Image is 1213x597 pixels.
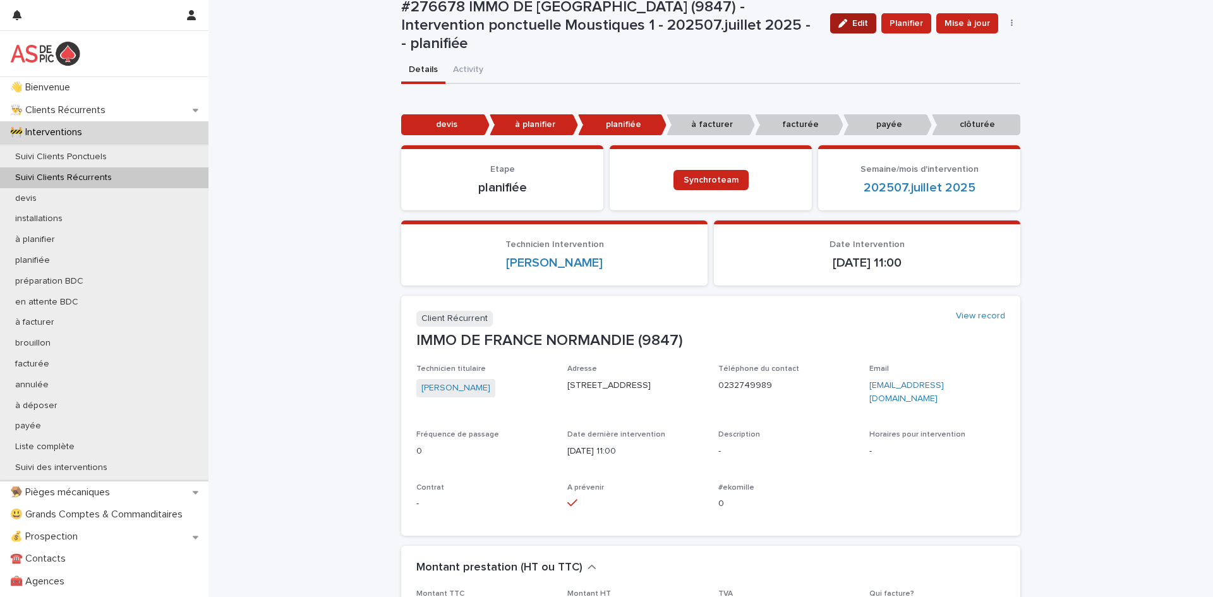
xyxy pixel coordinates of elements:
[718,431,760,438] span: Description
[5,255,60,266] p: planifiée
[5,486,120,498] p: 🪤 Pièges mécaniques
[567,365,597,373] span: Adresse
[944,17,990,30] span: Mise à jour
[869,445,1005,458] p: -
[10,41,80,66] img: yKcqic14S0S6KrLdrqO6
[932,114,1020,135] p: clôturée
[5,359,59,370] p: facturée
[5,576,75,588] p: 🧰 Agences
[5,172,122,183] p: Suivi Clients Récurrents
[445,57,491,84] button: Activity
[567,445,703,458] p: [DATE] 11:00
[869,431,965,438] span: Horaires pour intervention
[718,379,854,392] p: 0232749989
[936,13,998,33] button: Mise à jour
[5,401,68,411] p: à déposer
[864,180,975,195] a: 202507.juillet 2025
[401,57,445,84] button: Details
[5,193,47,204] p: devis
[5,297,88,308] p: en attente BDC
[5,462,118,473] p: Suivi des interventions
[5,126,92,138] p: 🚧 Interventions
[5,509,193,521] p: 😃 Grands Comptes & Commanditaires
[416,497,552,510] p: -
[5,531,88,543] p: 💰 Prospection
[401,114,490,135] p: devis
[869,381,944,403] a: [EMAIL_ADDRESS][DOMAIN_NAME]
[5,104,116,116] p: 👨‍🍳 Clients Récurrents
[5,81,80,93] p: 👋 Bienvenue
[416,561,582,575] h2: Montant prestation (HT ou TTC)
[5,380,59,390] p: annulée
[673,170,749,190] a: Synchroteam
[490,114,578,135] p: à planifier
[416,445,552,458] p: 0
[890,17,923,30] span: Planifier
[416,311,493,327] p: Client Récurrent
[860,165,979,174] span: Semaine/mois d'intervention
[416,365,486,373] span: Technicien titulaire
[421,382,490,395] a: [PERSON_NAME]
[830,240,905,249] span: Date Intervention
[667,114,755,135] p: à facturer
[718,445,854,458] p: -
[852,19,868,28] span: Edit
[567,431,665,438] span: Date dernière intervention
[567,484,604,491] span: A prévenir
[5,214,73,224] p: installations
[5,276,94,287] p: préparation BDC
[869,365,889,373] span: Email
[416,484,444,491] span: Contrat
[718,365,799,373] span: Téléphone du contact
[684,176,739,184] span: Synchroteam
[506,255,603,270] a: [PERSON_NAME]
[505,240,604,249] span: Technicien Intervention
[416,561,596,575] button: Montant prestation (HT ou TTC)
[567,379,703,392] p: [STREET_ADDRESS]
[5,442,85,452] p: Liste complète
[5,553,76,565] p: ☎️ Contacts
[416,332,1005,350] p: IMMO DE FRANCE NORMANDIE (9847)
[5,152,117,162] p: Suivi Clients Ponctuels
[718,484,754,491] span: #ekomille
[5,338,61,349] p: brouillon
[5,317,64,328] p: à facturer
[718,497,854,510] p: 0
[881,13,931,33] button: Planifier
[729,255,1005,270] p: [DATE] 11:00
[578,114,667,135] p: planifiée
[416,180,588,195] p: planifiée
[755,114,843,135] p: facturée
[490,165,515,174] span: Etape
[843,114,932,135] p: payée
[5,234,65,245] p: à planifier
[956,311,1005,322] a: View record
[5,421,51,431] p: payée
[830,13,876,33] button: Edit
[416,431,499,438] span: Fréquence de passage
